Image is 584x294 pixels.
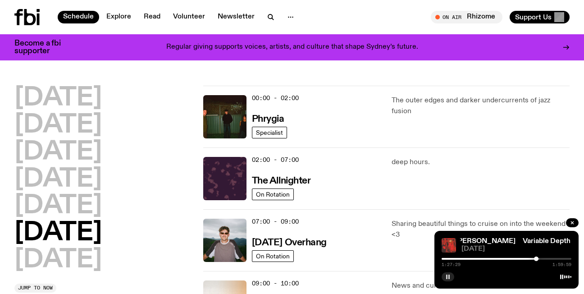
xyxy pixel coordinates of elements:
span: Specialist [256,129,283,136]
a: Newsletter [212,11,260,23]
button: [DATE] [14,86,102,111]
a: [DATE] Overhang [252,236,327,248]
a: On Rotation [252,188,294,200]
a: Volunteer [168,11,210,23]
a: Read [138,11,166,23]
button: Support Us [510,11,570,23]
h3: Phrygia [252,115,284,124]
img: Harrie Hastings stands in front of cloud-covered sky and rolling hills. He's wearing sunglasses a... [203,219,246,262]
span: On Rotation [256,191,290,198]
span: Support Us [515,13,552,21]
p: Regular giving supports voices, artists, and culture that shape Sydney’s future. [166,43,418,51]
span: [DATE] [461,246,571,253]
a: The Allnighter [252,175,311,186]
button: [DATE] [14,140,102,165]
a: Explore [101,11,137,23]
a: On Rotation [252,250,294,262]
a: Specialist [252,127,287,138]
button: On AirRhizome [431,11,502,23]
p: News and current affairs on FBi radio [392,280,570,291]
span: Jump to now [18,285,53,290]
a: Variable Depth Audit / short notice + DJ [PERSON_NAME] [326,238,516,245]
button: [DATE] [14,167,102,192]
button: [DATE] [14,248,102,273]
span: 1:27:29 [442,262,461,267]
button: Jump to now [14,284,56,293]
h3: The Allnighter [252,176,311,186]
button: [DATE] [14,220,102,246]
button: [DATE] [14,113,102,138]
span: 00:00 - 02:00 [252,94,299,102]
h3: Become a fbi supporter [14,40,72,55]
p: Sharing beautiful things to cruise on into the weekend <3 [392,219,570,240]
a: Phrygia [252,113,284,124]
a: Schedule [58,11,99,23]
span: 07:00 - 09:00 [252,217,299,226]
h3: [DATE] Overhang [252,238,327,248]
button: [DATE] [14,193,102,219]
span: 02:00 - 07:00 [252,156,299,164]
span: 1:59:59 [552,262,571,267]
img: A greeny-grainy film photo of Bela, John and Bindi at night. They are standing in a backyard on g... [203,95,246,138]
p: deep hours. [392,157,570,168]
span: 09:00 - 10:00 [252,279,299,288]
p: The outer edges and darker undercurrents of jazz fusion [392,95,570,117]
span: On Rotation [256,253,290,259]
